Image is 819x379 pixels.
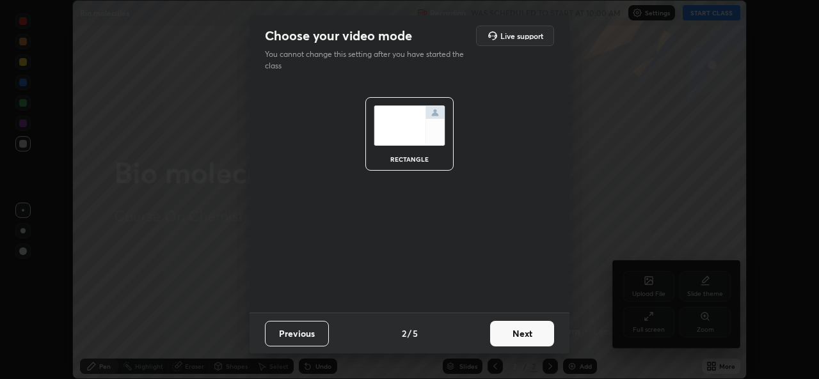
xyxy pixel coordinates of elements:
[265,49,472,72] p: You cannot change this setting after you have started the class
[402,327,406,340] h4: 2
[384,156,435,162] div: rectangle
[265,27,412,44] h2: Choose your video mode
[374,105,445,146] img: normalScreenIcon.ae25ed63.svg
[490,321,554,346] button: Next
[265,321,329,346] button: Previous
[500,32,543,40] h5: Live support
[413,327,418,340] h4: 5
[408,327,411,340] h4: /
